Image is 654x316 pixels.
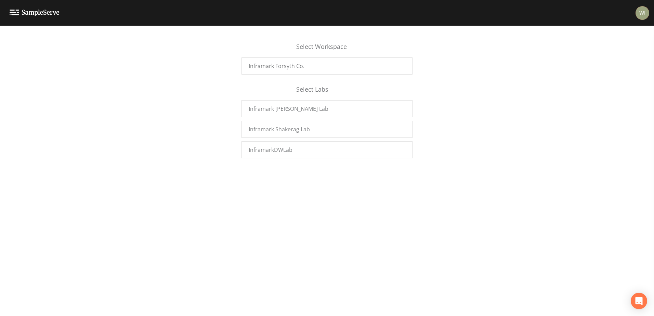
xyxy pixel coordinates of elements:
[241,100,413,117] a: Inframark [PERSON_NAME] Lab
[241,141,413,158] a: InframarkDWLab
[241,42,413,57] div: Select Workspace
[241,57,413,75] a: Inframark Forsyth Co.
[249,62,304,70] span: Inframark Forsyth Co.
[249,105,328,113] span: Inframark [PERSON_NAME] Lab
[241,121,413,138] a: Inframark Shakerag Lab
[249,146,292,154] span: InframarkDWLab
[10,10,60,16] img: logo
[636,6,649,20] img: aa70bc2934979a2a8d89a858227a6184
[631,293,647,309] div: Open Intercom Messenger
[241,85,413,100] div: Select Labs
[249,125,310,133] span: Inframark Shakerag Lab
